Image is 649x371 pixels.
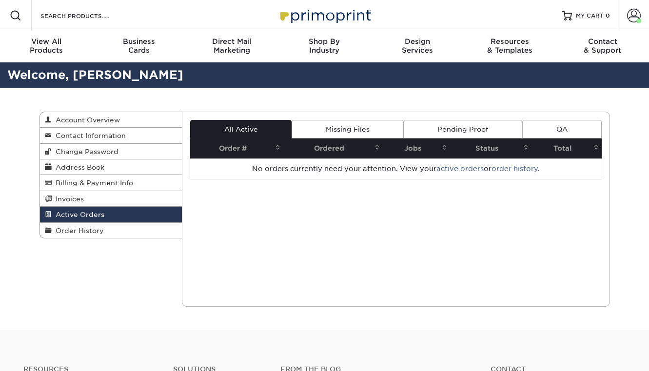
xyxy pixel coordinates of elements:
[52,195,84,203] span: Invoices
[278,37,371,46] span: Shop By
[52,227,104,234] span: Order History
[40,112,182,128] a: Account Overview
[283,138,383,158] th: Ordered
[190,138,283,158] th: Order #
[40,223,182,238] a: Order History
[93,37,185,46] span: Business
[185,37,278,46] span: Direct Mail
[464,37,556,46] span: Resources
[52,148,118,156] span: Change Password
[278,31,371,62] a: Shop ByIndustry
[40,175,182,191] a: Billing & Payment Info
[371,31,464,62] a: DesignServices
[292,120,403,138] a: Missing Files
[52,179,133,187] span: Billing & Payment Info
[556,31,649,62] a: Contact& Support
[464,37,556,55] div: & Templates
[185,31,278,62] a: Direct MailMarketing
[371,37,464,46] span: Design
[39,10,135,21] input: SEARCH PRODUCTS.....
[450,138,531,158] th: Status
[52,116,120,124] span: Account Overview
[464,31,556,62] a: Resources& Templates
[52,211,104,218] span: Active Orders
[576,12,604,20] span: MY CART
[190,158,602,179] td: No orders currently need your attention. View your or .
[40,207,182,222] a: Active Orders
[531,138,601,158] th: Total
[40,144,182,159] a: Change Password
[52,163,104,171] span: Address Book
[383,138,450,158] th: Jobs
[492,165,538,173] a: order history
[404,120,522,138] a: Pending Proof
[606,12,610,19] span: 0
[522,120,601,138] a: QA
[556,37,649,55] div: & Support
[185,37,278,55] div: Marketing
[556,37,649,46] span: Contact
[93,37,185,55] div: Cards
[276,5,374,26] img: Primoprint
[278,37,371,55] div: Industry
[190,120,292,138] a: All Active
[93,31,185,62] a: BusinessCards
[436,165,484,173] a: active orders
[371,37,464,55] div: Services
[40,128,182,143] a: Contact Information
[52,132,126,139] span: Contact Information
[40,159,182,175] a: Address Book
[40,191,182,207] a: Invoices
